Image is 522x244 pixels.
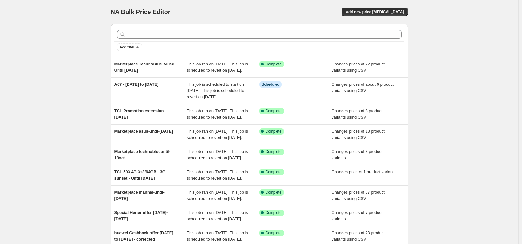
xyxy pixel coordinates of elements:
[187,82,244,99] span: This job is scheduled to start on [DATE]. This job is scheduled to revert on [DATE].
[114,210,168,221] span: Special Honor offer [DATE]-[DATE]
[332,170,394,174] span: Changes price of 1 product variant
[187,109,248,119] span: This job ran on [DATE]. This job is scheduled to revert on [DATE].
[332,190,385,201] span: Changes prices of 37 product variants using CSV
[114,190,165,201] span: Marketplace mannai-until-[DATE]
[187,190,248,201] span: This job ran on [DATE]. This job is scheduled to revert on [DATE].
[266,149,281,154] span: Complete
[266,190,281,195] span: Complete
[187,170,248,180] span: This job ran on [DATE]. This job is scheduled to revert on [DATE].
[332,109,383,119] span: Changes prices of 8 product variants using CSV
[332,149,383,160] span: Changes prices of 3 product variants
[266,210,281,215] span: Complete
[114,170,165,180] span: TCL 503 4G 3+3/64GB - 3G sunset - Until [DATE]
[114,149,171,160] span: Marketplace technoblueuntil-13oct
[114,82,159,87] span: A07 - [DATE] to [DATE]
[332,129,385,140] span: Changes prices of 18 product variants using CSV
[266,129,281,134] span: Complete
[266,62,281,67] span: Complete
[187,210,248,221] span: This job ran on [DATE]. This job is scheduled to revert on [DATE].
[266,231,281,236] span: Complete
[120,45,134,50] span: Add filter
[266,109,281,114] span: Complete
[187,129,248,140] span: This job ran on [DATE]. This job is scheduled to revert on [DATE].
[114,62,176,73] span: Marketplace TechnoBlue-Allied-Until [DATE]
[332,231,385,241] span: Changes prices of 23 product variants using CSV
[187,231,248,241] span: This job ran on [DATE]. This job is scheduled to revert on [DATE].
[342,8,408,16] button: Add new price [MEDICAL_DATA]
[117,43,142,51] button: Add filter
[346,9,404,14] span: Add new price [MEDICAL_DATA]
[111,8,170,15] span: NA Bulk Price Editor
[187,149,248,160] span: This job ran on [DATE]. This job is scheduled to revert on [DATE].
[332,82,394,93] span: Changes prices of about 6 product variants using CSV
[114,129,173,134] span: Marketplace asus-until-[DATE]
[114,231,173,241] span: huawei Cashback offer [DATE] to [DATE] - corrected
[187,62,248,73] span: This job ran on [DATE]. This job is scheduled to revert on [DATE].
[332,62,385,73] span: Changes prices of 72 product variants using CSV
[266,170,281,175] span: Complete
[262,82,280,87] span: Scheduled
[332,210,383,221] span: Changes prices of 7 product variants
[114,109,164,119] span: TCL Promotion extension [DATE]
